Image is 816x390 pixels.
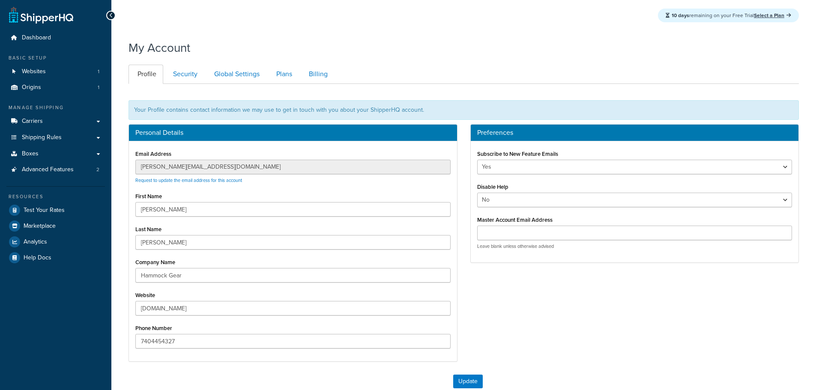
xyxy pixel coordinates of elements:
[22,134,62,141] span: Shipping Rules
[22,34,51,42] span: Dashboard
[22,118,43,125] span: Carriers
[6,80,105,95] a: Origins 1
[135,259,175,265] label: Company Name
[98,84,99,91] span: 1
[24,223,56,230] span: Marketplace
[135,226,161,232] label: Last Name
[129,100,799,120] div: Your Profile contains contact information we may use to get in touch with you about your ShipperH...
[6,234,105,250] a: Analytics
[98,68,99,75] span: 1
[672,12,689,19] strong: 10 days
[6,193,105,200] div: Resources
[24,207,65,214] span: Test Your Rates
[24,238,47,246] span: Analytics
[6,250,105,265] a: Help Docs
[6,218,105,234] a: Marketplace
[477,151,558,157] label: Subscribe to New Feature Emails
[6,202,105,218] a: Test Your Rates
[6,64,105,80] li: Websites
[22,166,74,173] span: Advanced Features
[135,292,155,298] label: Website
[6,162,105,178] li: Advanced Features
[477,129,792,137] h3: Preferences
[135,193,162,199] label: First Name
[6,104,105,111] div: Manage Shipping
[135,151,171,157] label: Email Address
[6,54,105,62] div: Basic Setup
[477,243,792,250] p: Leave blank unless otherwise advised
[6,80,105,95] li: Origins
[129,39,190,56] h1: My Account
[267,65,299,84] a: Plans
[205,65,266,84] a: Global Settings
[6,130,105,146] a: Shipping Rules
[6,113,105,129] a: Carriers
[6,146,105,162] a: Boxes
[22,84,41,91] span: Origins
[453,375,483,388] button: Update
[6,64,105,80] a: Websites 1
[129,65,163,84] a: Profile
[24,254,51,262] span: Help Docs
[658,9,799,22] div: remaining on your Free Trial
[135,177,242,184] a: Request to update the email address for this account
[135,325,172,331] label: Phone Number
[300,65,335,84] a: Billing
[135,129,451,137] h3: Personal Details
[477,184,508,190] label: Disable Help
[754,12,791,19] a: Select a Plan
[96,166,99,173] span: 2
[477,217,553,223] label: Master Account Email Address
[164,65,204,84] a: Security
[22,68,46,75] span: Websites
[9,6,73,24] a: ShipperHQ Home
[22,150,39,158] span: Boxes
[6,162,105,178] a: Advanced Features 2
[6,30,105,46] a: Dashboard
